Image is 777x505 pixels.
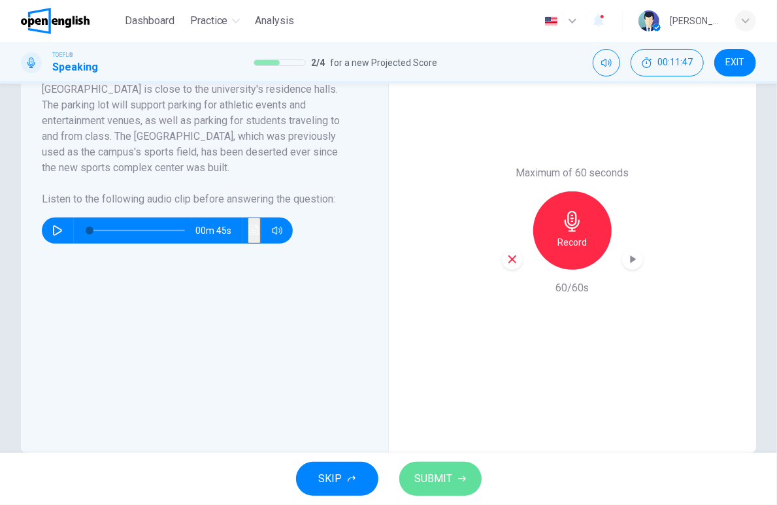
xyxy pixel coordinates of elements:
[593,49,620,76] div: Mute
[190,13,228,29] span: Practice
[21,8,120,34] a: OpenEnglish logo
[52,50,73,59] span: TOEFL®
[21,8,90,34] img: OpenEnglish logo
[555,280,589,296] h6: 60/60s
[638,10,659,31] img: Profile picture
[726,57,745,68] span: EXIT
[516,165,629,181] h6: Maximum of 60 seconds
[185,9,245,33] button: Practice
[399,462,482,496] button: SUBMIT
[533,191,612,270] button: Record
[311,55,325,71] span: 2 / 4
[296,462,378,496] button: SKIP
[415,470,453,488] span: SUBMIT
[125,13,174,29] span: Dashboard
[42,50,352,176] h6: A new parking lot is expected to be completed in time for the next winter semester, starting [DAT...
[42,191,352,207] h6: Listen to the following audio clip before answering the question :
[248,218,261,244] button: Click to see the audio transcription
[714,49,756,76] button: EXIT
[319,470,342,488] span: SKIP
[543,16,559,26] img: en
[120,9,180,33] button: Dashboard
[250,9,300,33] button: Analysis
[52,59,98,75] h1: Speaking
[256,13,295,29] span: Analysis
[631,49,704,76] button: 00:11:47
[330,55,437,71] span: for a new Projected Score
[557,235,587,250] h6: Record
[631,49,704,76] div: Hide
[670,13,719,29] div: [PERSON_NAME]
[657,57,693,68] span: 00:11:47
[195,218,242,244] span: 00m 45s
